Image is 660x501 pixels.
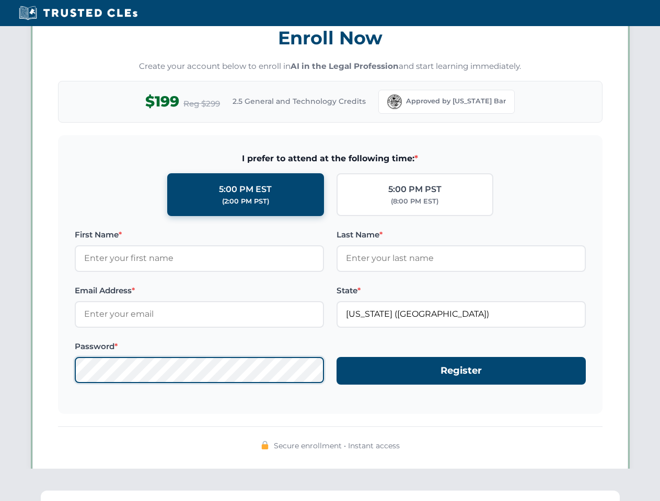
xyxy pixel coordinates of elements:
[75,301,324,327] input: Enter your email
[391,196,438,207] div: (8:00 PM EST)
[406,96,506,106] span: Approved by [US_STATE] Bar
[337,284,586,297] label: State
[337,245,586,271] input: Enter your last name
[75,245,324,271] input: Enter your first name
[387,94,402,109] img: Florida Bar
[337,301,586,327] input: Florida (FL)
[388,183,442,196] div: 5:00 PM PST
[145,90,179,113] span: $199
[16,5,141,21] img: Trusted CLEs
[58,21,603,54] h3: Enroll Now
[337,229,586,241] label: Last Name
[274,440,400,451] span: Secure enrollment • Instant access
[58,61,603,73] p: Create your account below to enroll in and start learning immediately.
[75,284,324,297] label: Email Address
[291,61,399,71] strong: AI in the Legal Profession
[219,183,272,196] div: 5:00 PM EST
[233,96,366,107] span: 2.5 General and Technology Credits
[261,441,269,449] img: 🔒
[337,357,586,385] button: Register
[183,98,220,110] span: Reg $299
[75,152,586,165] span: I prefer to attend at the following time:
[75,340,324,353] label: Password
[75,229,324,241] label: First Name
[222,196,269,207] div: (2:00 PM PST)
